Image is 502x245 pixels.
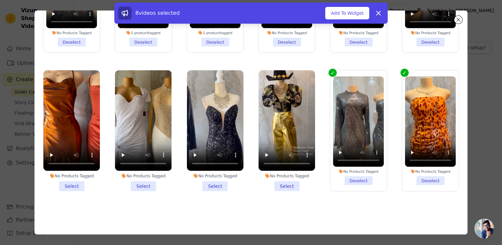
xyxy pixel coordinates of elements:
div: 1 product tagged [190,31,240,35]
div: 1 product tagged [118,31,169,35]
div: No Products Tagged [405,31,456,35]
div: No Products Tagged [262,31,312,35]
div: No Products Tagged [187,173,243,179]
div: No Products Tagged [333,169,384,174]
div: No Products Tagged [46,31,97,35]
div: No Products Tagged [259,173,315,179]
button: Add To Widget [325,7,369,19]
div: Chat abierto [474,219,494,238]
div: No Products Tagged [333,31,384,35]
div: No Products Tagged [43,173,100,179]
span: 8 videos selected [135,10,180,16]
div: No Products Tagged [405,169,456,174]
div: No Products Tagged [115,173,171,179]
